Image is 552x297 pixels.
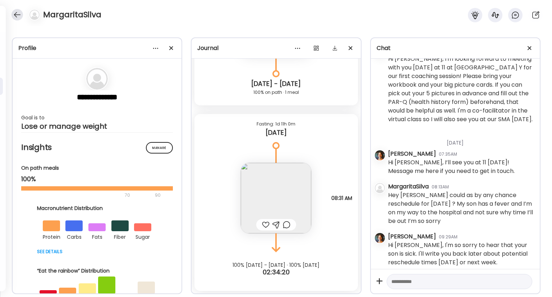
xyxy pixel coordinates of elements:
span: 08:31 AM [331,195,352,201]
div: 100% [DATE] - [DATE] · 100% [DATE] [192,262,360,268]
div: Fasting: 1d 11h 0m [200,120,352,128]
div: [DATE] [200,128,352,137]
h4: MargaritaSilva [43,9,101,20]
div: Journal [197,44,355,52]
h2: Insights [21,142,173,153]
div: 07:35AM [439,151,457,157]
div: 100% [21,175,173,183]
div: Hi [PERSON_NAME], I'm looking forward to meeting with you [DATE] at 11 at [GEOGRAPHIC_DATA] Y for... [388,55,534,124]
div: Profile [18,44,176,52]
div: Macronutrient Distribution [37,205,157,212]
div: Goal is to [21,113,173,122]
div: Hi [PERSON_NAME], I’ll see you at 11 [DATE]! Message me here if you need to get in touch. [388,158,534,175]
img: bg-avatar-default.svg [29,10,40,20]
img: avatars%2FJ3GRwH8ktnRjWK9hkZEoQc3uDqP2 [375,150,385,160]
div: Chat [377,44,534,52]
div: [DATE] - [DATE] [200,79,352,88]
div: 70 [21,191,153,200]
div: MargaritaSilva [388,182,429,191]
div: Hi [PERSON_NAME], I'm so sorry to hear that your son is sick. I'll write you back later about pot... [388,241,534,267]
div: 08:13AM [432,184,449,190]
div: 09:29AM [439,234,457,240]
div: On path meals [21,164,173,172]
div: fats [88,231,106,241]
div: [PERSON_NAME] [388,150,436,158]
div: “Eat the rainbow” Distribution [37,267,157,275]
div: sugar [134,231,151,241]
div: [DATE] [388,131,534,150]
div: Lose or manage weight [21,122,173,131]
img: bg-avatar-default.svg [86,68,108,90]
div: [PERSON_NAME] [388,232,436,241]
div: fiber [111,231,129,241]
img: avatars%2FJ3GRwH8ktnRjWK9hkZEoQc3uDqP2 [375,233,385,243]
div: protein [43,231,60,241]
div: 100% on path · 1 meal [200,88,352,97]
div: carbs [65,231,83,241]
img: images%2FvtllBHExoaSQXcaKlRThABOz2Au1%2FVEhm5jzalPtuq9AhR55a%2FjtDOoyU08jlWGEDafIIC_240 [241,163,311,233]
div: Hey [PERSON_NAME] could as by any chance reschedule for [DATE] ? My son has a fever and I’m on my... [388,191,534,225]
div: 90 [154,191,161,200]
div: Manage [146,142,173,154]
div: 02:34:20 [192,268,360,277]
img: bg-avatar-default.svg [375,183,385,193]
